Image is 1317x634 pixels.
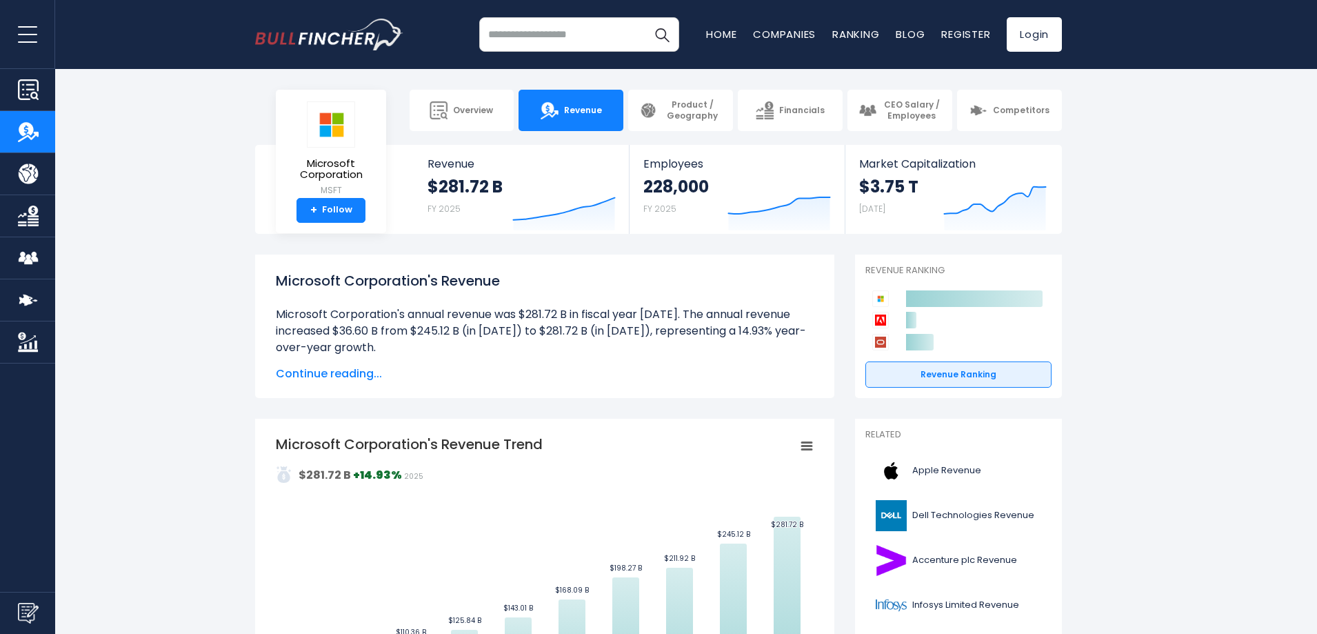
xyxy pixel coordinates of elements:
a: Apple Revenue [865,452,1052,490]
a: Revenue $281.72 B FY 2025 [414,145,630,234]
p: Revenue Ranking [865,265,1052,277]
a: Product / Geography [628,90,733,131]
span: Revenue [428,157,616,170]
span: Employees [643,157,830,170]
text: $143.01 B [503,603,533,613]
a: Register [941,27,990,41]
text: $125.84 B [448,615,481,626]
a: Financials [738,90,843,131]
strong: 228,000 [643,176,709,197]
span: 2025 [404,471,423,482]
img: Adobe competitors logo [872,312,889,328]
span: Competitors [993,105,1049,116]
a: Blog [896,27,925,41]
span: Market Capitalization [859,157,1047,170]
a: Market Capitalization $3.75 T [DATE] [845,145,1060,234]
img: bullfincher logo [255,19,403,50]
small: FY 2025 [643,203,676,215]
p: Related [865,429,1052,441]
strong: + [310,204,317,217]
img: INFY logo [874,590,908,621]
text: $245.12 B [717,529,750,539]
text: $211.92 B [664,553,695,564]
a: Revenue Ranking [865,361,1052,388]
span: CEO Salary / Employees [882,99,941,121]
h1: Microsoft Corporation's Revenue [276,270,814,291]
a: Infosys Limited Revenue [865,586,1052,624]
text: $198.27 B [610,563,642,573]
img: addasd [276,466,292,483]
a: Ranking [832,27,879,41]
small: FY 2025 [428,203,461,215]
a: +Follow [296,198,365,223]
strong: +14.93% [353,467,402,483]
img: Oracle Corporation competitors logo [872,334,889,350]
img: ACN logo [874,545,908,576]
tspan: Microsoft Corporation's Revenue Trend [276,435,543,454]
a: Login [1007,17,1062,52]
strong: $281.72 B [299,467,351,483]
text: $281.72 B [771,519,803,530]
strong: $281.72 B [428,176,503,197]
a: Companies [753,27,816,41]
button: Search [645,17,679,52]
small: [DATE] [859,203,885,215]
a: Revenue [519,90,623,131]
a: Competitors [957,90,1062,131]
img: DELL logo [874,500,908,531]
img: AAPL logo [874,455,908,486]
a: Employees 228,000 FY 2025 [630,145,844,234]
text: $168.09 B [555,585,589,595]
span: Continue reading... [276,366,814,382]
a: CEO Salary / Employees [847,90,952,131]
a: Overview [410,90,514,131]
span: Microsoft Corporation [287,158,375,181]
span: Product / Geography [663,99,722,121]
img: Microsoft Corporation competitors logo [872,290,889,307]
span: Overview [453,105,493,116]
strong: $3.75 T [859,176,918,197]
a: Microsoft Corporation MSFT [286,101,376,198]
span: Financials [779,105,825,116]
small: MSFT [287,184,375,197]
span: Revenue [564,105,602,116]
a: Go to homepage [255,19,403,50]
a: Dell Technologies Revenue [865,497,1052,535]
li: Microsoft Corporation's annual revenue was $281.72 B in fiscal year [DATE]. The annual revenue in... [276,306,814,356]
a: Home [706,27,736,41]
a: Accenture plc Revenue [865,542,1052,579]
